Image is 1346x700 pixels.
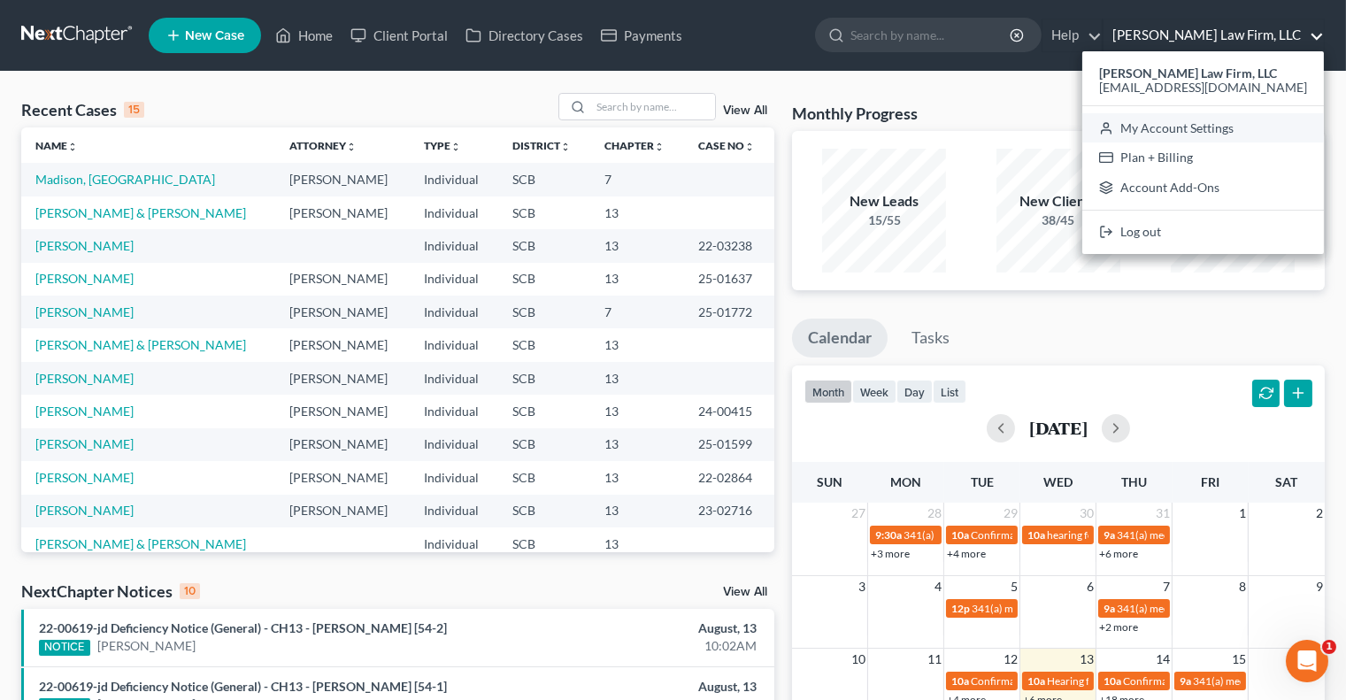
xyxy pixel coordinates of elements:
span: 10a [1104,674,1121,688]
div: New Leads [822,191,946,212]
span: 9:30a [875,528,902,542]
i: unfold_more [560,142,571,152]
a: [PERSON_NAME] & [PERSON_NAME] [35,337,246,352]
strong: [PERSON_NAME] Law Firm, LLC [1099,65,1277,81]
a: Chapterunfold_more [604,139,665,152]
i: unfold_more [67,142,78,152]
span: 11 [926,649,943,670]
td: 22-03238 [684,229,774,262]
td: SCB [498,328,590,361]
td: [PERSON_NAME] [275,163,410,196]
span: 341(a) meeting for [PERSON_NAME] [972,602,1142,615]
td: Individual [410,461,498,494]
td: Individual [410,196,498,229]
span: 9a [1180,674,1191,688]
a: View All [723,104,767,117]
td: [PERSON_NAME] [275,328,410,361]
span: 4 [933,576,943,597]
div: 10 [180,583,200,599]
i: unfold_more [346,142,357,152]
td: 13 [590,527,684,560]
td: Individual [410,495,498,527]
a: [PERSON_NAME] [35,271,134,286]
span: 10a [1027,674,1045,688]
span: [EMAIL_ADDRESS][DOMAIN_NAME] [1099,80,1307,95]
span: 9a [1104,602,1115,615]
a: Directory Cases [457,19,592,51]
td: 25-01637 [684,263,774,296]
td: 7 [590,163,684,196]
td: [PERSON_NAME] [275,196,410,229]
a: [PERSON_NAME] & [PERSON_NAME] [35,536,246,551]
div: New Clients [996,191,1120,212]
td: [PERSON_NAME] [275,495,410,527]
span: 10a [951,674,969,688]
div: August, 13 [529,619,757,637]
span: Tue [971,474,994,489]
a: Plan + Billing [1082,142,1324,173]
td: 13 [590,495,684,527]
span: 12p [951,602,970,615]
a: +6 more [1099,547,1138,560]
span: 28 [926,503,943,524]
td: [PERSON_NAME] [275,362,410,395]
td: SCB [498,362,590,395]
a: Madison, [GEOGRAPHIC_DATA] [35,172,215,187]
a: Client Portal [342,19,457,51]
span: 8 [1237,576,1248,597]
td: Individual [410,362,498,395]
span: Sat [1275,474,1297,489]
span: Sun [817,474,842,489]
div: Recent Cases [21,99,144,120]
a: Tasks [896,319,965,358]
span: 1 [1322,640,1336,654]
td: 13 [590,461,684,494]
td: 23-02716 [684,495,774,527]
i: unfold_more [654,142,665,152]
span: 13 [1078,649,1096,670]
a: [PERSON_NAME] Law Firm, LLC [1104,19,1324,51]
iframe: Intercom live chat [1286,640,1328,682]
span: 10a [1027,528,1045,542]
button: day [896,380,933,404]
a: 22-00619-jd Deficiency Notice (General) - CH13 - [PERSON_NAME] [54-1] [39,679,447,694]
div: NOTICE [39,640,90,656]
i: unfold_more [450,142,461,152]
div: 15/55 [822,212,946,229]
div: August, 13 [529,678,757,696]
div: [PERSON_NAME] Law Firm, LLC [1082,51,1324,254]
span: 31 [1154,503,1172,524]
a: View All [723,586,767,598]
a: [PERSON_NAME] [35,503,134,518]
div: 10:02AM [529,637,757,655]
td: Individual [410,263,498,296]
span: 341(a) meeting for [PERSON_NAME] & [PERSON_NAME] [904,528,1168,542]
span: 27 [850,503,867,524]
span: 12 [1002,649,1019,670]
span: 29 [1002,503,1019,524]
span: 1 [1237,503,1248,524]
span: 7 [1161,576,1172,597]
a: [PERSON_NAME] [35,304,134,319]
td: SCB [498,495,590,527]
td: SCB [498,229,590,262]
span: Confirmation Hearing for [PERSON_NAME] [971,528,1173,542]
h3: Monthly Progress [792,103,918,124]
td: 24-00415 [684,395,774,427]
a: +4 more [947,547,986,560]
td: Individual [410,163,498,196]
td: Individual [410,395,498,427]
span: 15 [1230,649,1248,670]
a: Typeunfold_more [424,139,461,152]
a: My Account Settings [1082,113,1324,143]
span: 10a [951,528,969,542]
td: Individual [410,328,498,361]
td: 13 [590,196,684,229]
h2: [DATE] [1029,419,1088,437]
td: Individual [410,296,498,328]
a: [PERSON_NAME] [35,436,134,451]
span: 30 [1078,503,1096,524]
span: 9 [1314,576,1325,597]
a: Help [1042,19,1102,51]
td: [PERSON_NAME] [275,461,410,494]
